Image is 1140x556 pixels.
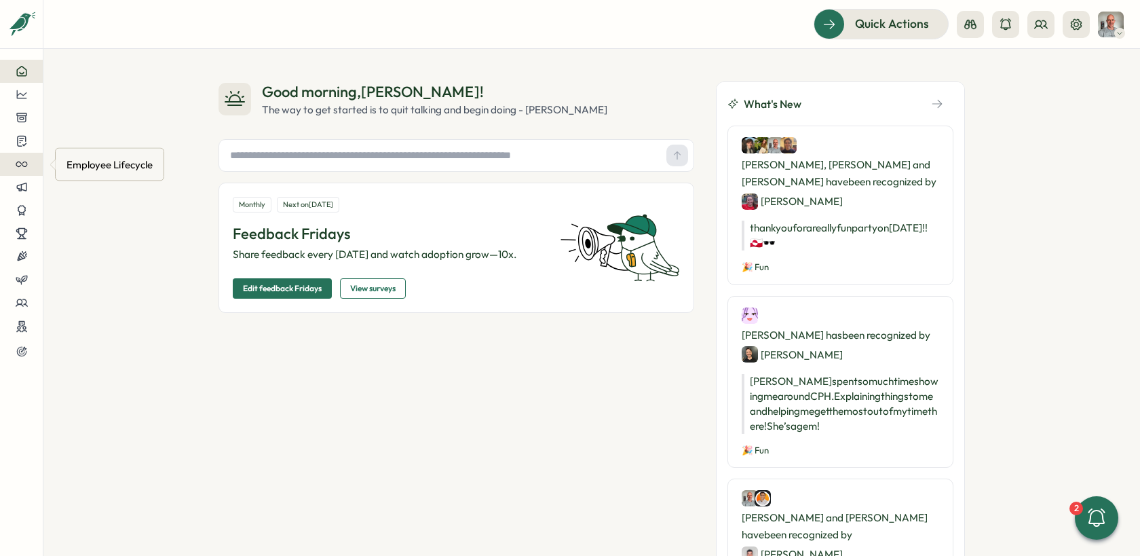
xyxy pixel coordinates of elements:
button: View surveys [340,278,406,299]
span: What's New [744,96,801,113]
img: Wendy Kentrop [742,308,758,324]
p: [PERSON_NAME] spent so much time showing me around CPH. Explaining things to me and helping me ge... [742,374,939,434]
span: Edit feedback Fridays [243,279,322,298]
img: Hannes Gustafsson [742,137,758,153]
p: Feedback Fridays [233,223,544,244]
div: The way to get started is to quit talking and begin doing - [PERSON_NAME] [262,103,607,117]
div: Employee Lifecycle [64,154,155,175]
img: Daniel Ryan [742,346,758,363]
button: 2 [1075,496,1118,540]
div: Good morning , [PERSON_NAME] ! [262,81,607,103]
div: Next on [DATE] [277,197,339,212]
img: Philipp Eberhardt [767,137,784,153]
img: Peter Prajczer [780,137,797,153]
div: [PERSON_NAME], [PERSON_NAME] and [PERSON_NAME] have been recognized by [742,137,939,210]
div: [PERSON_NAME] [742,346,843,363]
div: Monthly [233,197,271,212]
p: 🎉 Fun [742,261,939,274]
img: Emmanuel PADIAL [755,490,771,506]
img: Emilie Trouillard [742,193,758,210]
button: Quick Actions [814,9,949,39]
span: Quick Actions [855,15,929,33]
p: Share feedback every [DATE] and watch adoption grow—10x. [233,247,544,262]
img: Philipp Eberhardt [1098,12,1124,37]
p: 🎉 Fun [742,445,939,457]
div: [PERSON_NAME] has been recognized by [742,308,939,363]
span: View surveys [350,279,396,298]
div: [PERSON_NAME] [742,193,843,210]
button: Edit feedback Fridays [233,278,332,299]
img: Sarah Heiberg [755,137,771,153]
img: Philipp Eberhardt [742,490,758,506]
div: 2 [1069,502,1083,515]
p: thank you for a really fun party on [DATE] !! 🇬🇱 🕶️ [742,221,939,251]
